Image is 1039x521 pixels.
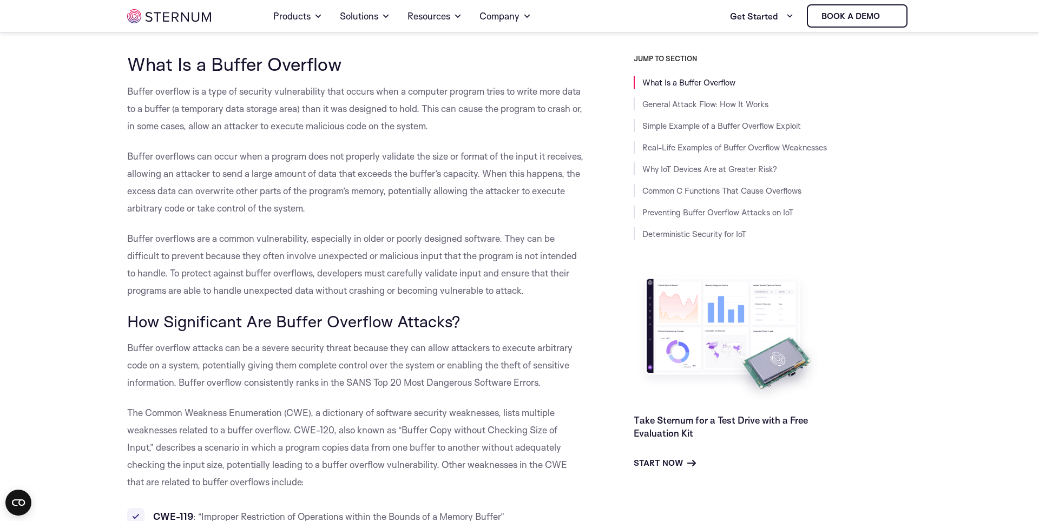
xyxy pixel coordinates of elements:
[127,54,585,74] h2: What Is a Buffer Overflow
[642,142,827,153] a: Real-Life Examples of Buffer Overflow Weaknesses
[479,1,531,31] a: Company
[642,207,793,217] a: Preventing Buffer Overflow Attacks on IoT
[5,490,31,516] button: Open CMP widget
[127,83,585,135] p: Buffer overflow is a type of security vulnerability that occurs when a computer program tries to ...
[340,1,390,31] a: Solutions
[642,164,777,174] a: Why IoT Devices Are at Greater Risk?
[807,4,908,28] a: Book a demo
[642,77,735,88] a: What Is a Buffer Overflow
[884,12,893,21] img: sternum iot
[730,5,794,27] a: Get Started
[642,121,801,131] a: Simple Example of a Buffer Overflow Exploit
[642,186,801,196] a: Common C Functions That Cause Overflows
[127,148,585,217] p: Buffer overflows can occur when a program does not properly validate the size or format of the in...
[127,312,585,331] h3: How Significant Are Buffer Overflow Attacks?
[642,99,768,109] a: General Attack Flow: How It Works
[634,54,912,63] h3: JUMP TO SECTION
[634,271,823,405] img: Take Sternum for a Test Drive with a Free Evaluation Kit
[127,404,585,491] p: The Common Weakness Enumeration (CWE), a dictionary of software security weaknesses, lists multip...
[634,457,696,470] a: Start Now
[273,1,323,31] a: Products
[127,9,211,23] img: sternum iot
[407,1,462,31] a: Resources
[634,414,808,439] a: Take Sternum for a Test Drive with a Free Evaluation Kit
[642,229,746,239] a: Deterministic Security for IoT
[127,339,585,391] p: Buffer overflow attacks can be a severe security threat because they can allow attackers to execu...
[127,230,585,299] p: Buffer overflows are a common vulnerability, especially in older or poorly designed software. The...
